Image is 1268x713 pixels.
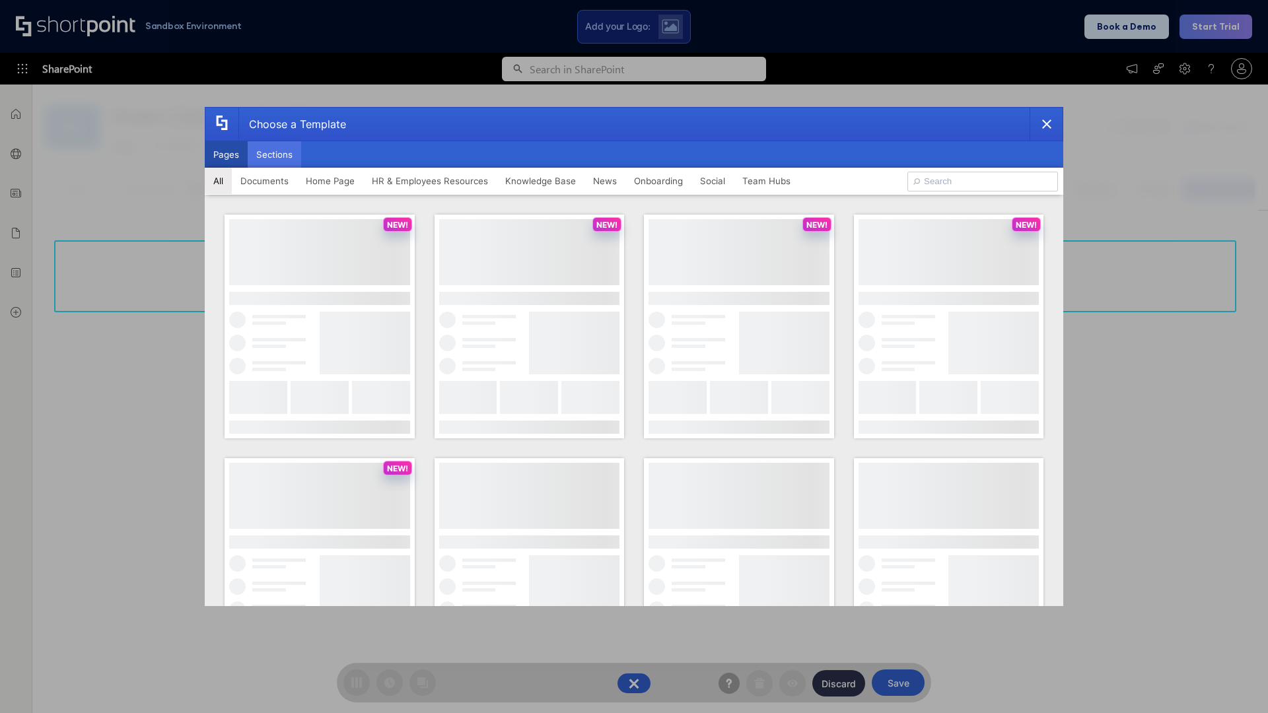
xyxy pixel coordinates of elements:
[205,107,1063,606] div: template selector
[734,168,799,194] button: Team Hubs
[806,220,828,230] p: NEW!
[625,168,691,194] button: Onboarding
[297,168,363,194] button: Home Page
[205,168,232,194] button: All
[232,168,297,194] button: Documents
[248,141,301,168] button: Sections
[387,463,408,473] p: NEW!
[584,168,625,194] button: News
[596,220,617,230] p: NEW!
[497,168,584,194] button: Knowledge Base
[1016,220,1037,230] p: NEW!
[691,168,734,194] button: Social
[907,172,1058,191] input: Search
[387,220,408,230] p: NEW!
[363,168,497,194] button: HR & Employees Resources
[238,108,346,141] div: Choose a Template
[205,141,248,168] button: Pages
[1202,650,1268,713] iframe: Chat Widget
